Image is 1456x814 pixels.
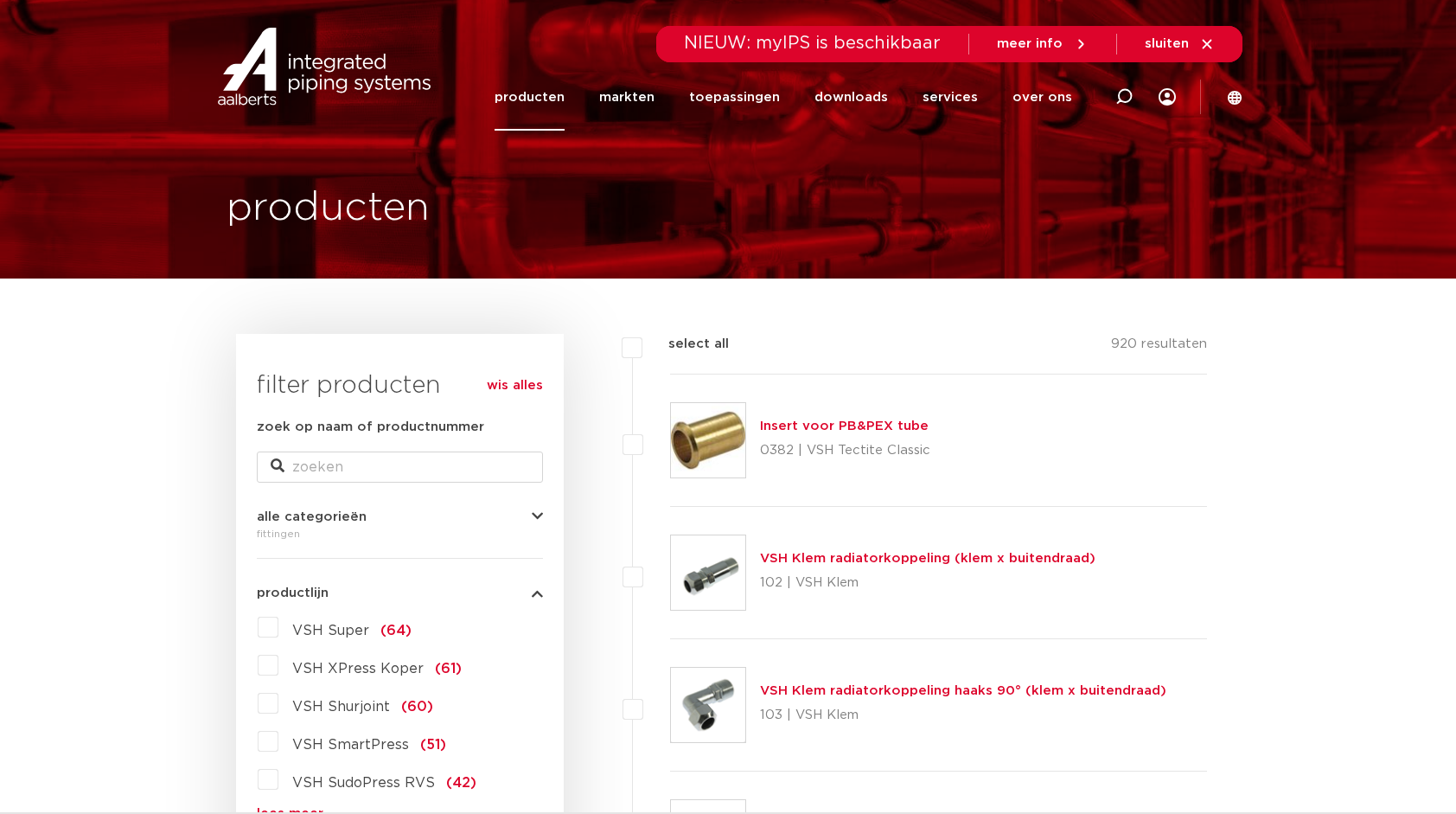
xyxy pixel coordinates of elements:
h1: producten [227,181,430,236]
a: VSH Klem radiatorkoppeling (klem x buitendraad) [760,552,1095,565]
a: over ons [1012,64,1072,131]
span: meer info [997,37,1063,50]
label: select all [642,334,729,355]
span: sluiten [1145,37,1189,50]
span: (64) [380,624,412,638]
a: services [923,64,978,131]
p: 102 | VSH Klem [760,569,1095,597]
button: productlijn [257,586,543,599]
a: markten [599,64,655,131]
span: VSH Super [292,624,369,638]
a: producten [495,64,565,131]
a: downloads [814,64,888,131]
span: (60) [401,700,433,714]
span: VSH XPress Koper [292,662,424,676]
a: wis alles [487,375,543,396]
a: VSH Klem radiatorkoppeling haaks 90° (klem x buitendraad) [760,684,1166,697]
span: (51) [420,738,446,752]
h3: filter producten [257,369,543,403]
span: NIEUW: myIPS is beschikbaar [684,35,941,52]
a: Insert voor PB&PEX tube [760,420,929,433]
input: zoeken [257,452,543,483]
a: toepassingen [689,64,780,131]
p: 0382 | VSH Tectite Classic [760,437,930,465]
a: sluiten [1145,36,1215,52]
span: (61) [435,662,462,676]
label: zoek op naam of productnummer [257,417,484,438]
p: 920 resultaten [1111,334,1207,361]
img: Thumbnail for VSH Klem radiatorkoppeling (klem x buitendraad) [671,535,745,610]
span: productlijn [257,586,329,599]
span: VSH SudoPress RVS [292,776,435,790]
span: (42) [446,776,476,790]
span: alle categorieën [257,510,367,523]
div: fittingen [257,523,543,544]
p: 103 | VSH Klem [760,702,1166,729]
a: meer info [997,36,1089,52]
span: VSH SmartPress [292,738,409,752]
button: alle categorieën [257,510,543,523]
img: Thumbnail for Insert voor PB&PEX tube [671,403,745,478]
nav: Menu [495,64,1072,131]
img: Thumbnail for VSH Klem radiatorkoppeling haaks 90° (klem x buitendraad) [671,668,745,742]
span: VSH Shurjoint [292,700,390,714]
